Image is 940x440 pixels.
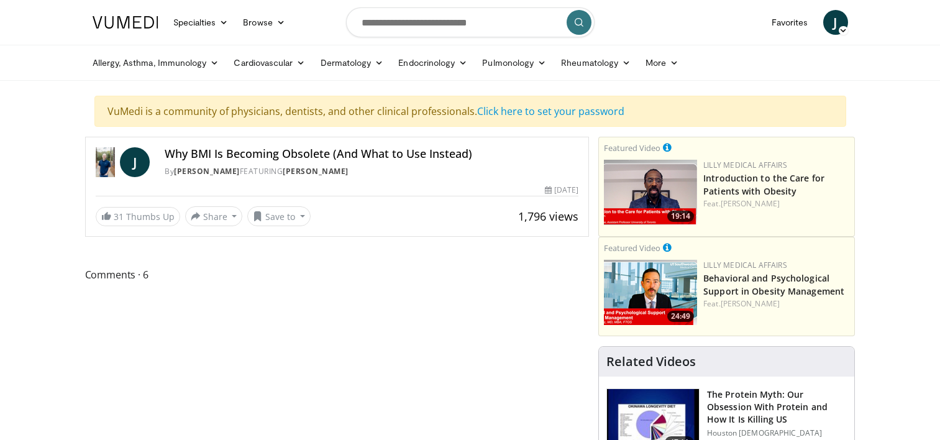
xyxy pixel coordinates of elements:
[604,260,697,325] img: ba3304f6-7838-4e41-9c0f-2e31ebde6754.png.150x105_q85_crop-smart_upscale.png
[604,160,697,225] img: acc2e291-ced4-4dd5-b17b-d06994da28f3.png.150x105_q85_crop-smart_upscale.png
[120,147,150,177] a: J
[96,147,116,177] img: Dr. Jordan Rennicke
[346,7,595,37] input: Search topics, interventions
[604,260,697,325] a: 24:49
[166,10,236,35] a: Specialties
[721,198,780,209] a: [PERSON_NAME]
[247,206,311,226] button: Save to
[283,166,349,176] a: [PERSON_NAME]
[165,147,578,161] h4: Why BMI Is Becoming Obsolete (And What to Use Instead)
[703,260,787,270] a: Lilly Medical Affairs
[475,50,554,75] a: Pulmonology
[604,142,660,154] small: Featured Video
[604,160,697,225] a: 19:14
[313,50,391,75] a: Dermatology
[545,185,578,196] div: [DATE]
[604,242,660,254] small: Featured Video
[703,272,844,297] a: Behavioral and Psychological Support in Obesity Management
[606,354,696,369] h4: Related Videos
[764,10,816,35] a: Favorites
[185,206,243,226] button: Share
[703,172,824,197] a: Introduction to the Care for Patients with Obesity
[114,211,124,222] span: 31
[235,10,293,35] a: Browse
[85,50,227,75] a: Allergy, Asthma, Immunology
[518,209,578,224] span: 1,796 views
[667,311,694,322] span: 24:49
[667,211,694,222] span: 19:14
[165,166,578,177] div: By FEATURING
[823,10,848,35] a: J
[96,207,180,226] a: 31 Thumbs Up
[477,104,624,118] a: Click here to set your password
[703,198,849,209] div: Feat.
[638,50,686,75] a: More
[707,428,847,438] p: Houston [DEMOGRAPHIC_DATA]
[93,16,158,29] img: VuMedi Logo
[85,267,590,283] span: Comments 6
[391,50,475,75] a: Endocrinology
[703,298,849,309] div: Feat.
[94,96,846,127] div: VuMedi is a community of physicians, dentists, and other clinical professionals.
[721,298,780,309] a: [PERSON_NAME]
[226,50,313,75] a: Cardiovascular
[174,166,240,176] a: [PERSON_NAME]
[554,50,638,75] a: Rheumatology
[707,388,847,426] h3: The Protein Myth: Our Obsession With Protein and How It Is Killing US
[703,160,787,170] a: Lilly Medical Affairs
